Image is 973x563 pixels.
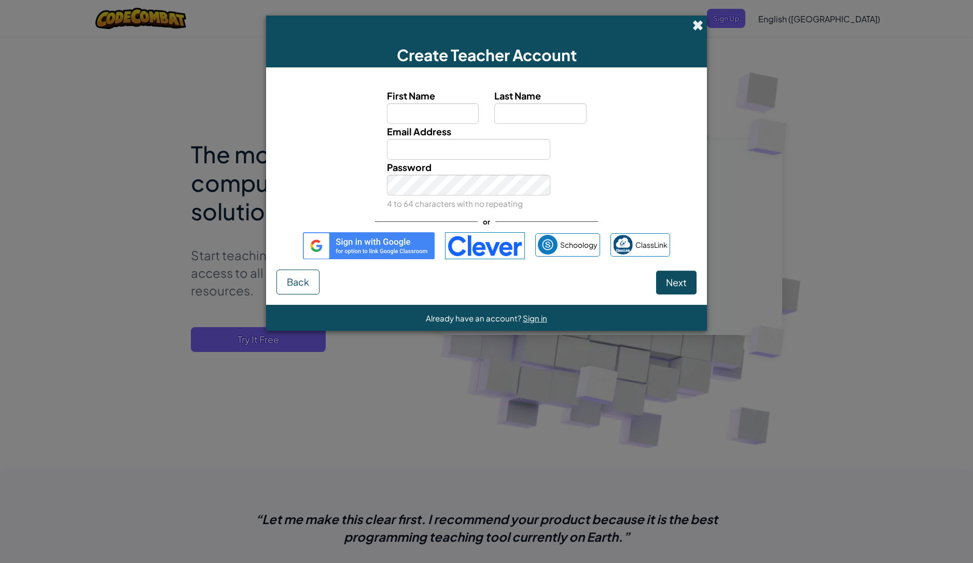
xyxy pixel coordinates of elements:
span: ClassLink [635,237,668,252]
span: Last Name [494,90,541,102]
span: First Name [387,90,435,102]
img: schoology.png [538,235,558,255]
span: Back [287,276,309,288]
button: Back [276,270,319,294]
a: Sign in [523,313,547,323]
img: gplus_sso_button2.svg [303,232,435,259]
span: Next [666,276,687,288]
img: clever-logo-blue.png [445,232,525,259]
span: or [478,214,495,229]
span: Schoology [560,237,597,252]
button: Next [656,271,697,294]
small: 4 to 64 characters with no repeating [387,199,523,208]
span: Create Teacher Account [397,45,577,65]
span: Email Address [387,125,451,137]
span: Already have an account? [426,313,523,323]
img: classlink-logo-small.png [613,235,633,255]
span: Password [387,161,432,173]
